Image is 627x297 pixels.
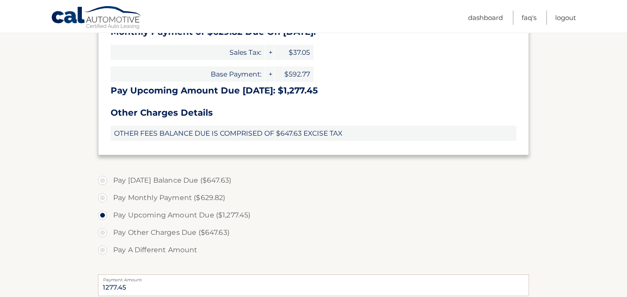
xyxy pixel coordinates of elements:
h3: Other Charges Details [111,107,516,118]
a: Dashboard [468,10,503,25]
a: Logout [555,10,576,25]
label: Pay Other Charges Due ($647.63) [98,224,529,241]
label: Pay A Different Amount [98,241,529,259]
span: Base Payment: [111,67,265,82]
h3: Pay Upcoming Amount Due [DATE]: $1,277.45 [111,85,516,96]
span: + [265,45,274,60]
span: $37.05 [274,45,313,60]
span: + [265,67,274,82]
label: Pay Monthly Payment ($629.82) [98,189,529,207]
label: Pay [DATE] Balance Due ($647.63) [98,172,529,189]
label: Payment Amount [98,274,529,281]
span: $592.77 [274,67,313,82]
a: Cal Automotive [51,6,142,31]
span: OTHER FEES BALANCE DUE IS COMPRISED OF $647.63 EXCISE TAX [111,126,516,141]
label: Pay Upcoming Amount Due ($1,277.45) [98,207,529,224]
a: FAQ's [522,10,536,25]
input: Payment Amount [98,274,529,296]
span: Sales Tax: [111,45,265,60]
